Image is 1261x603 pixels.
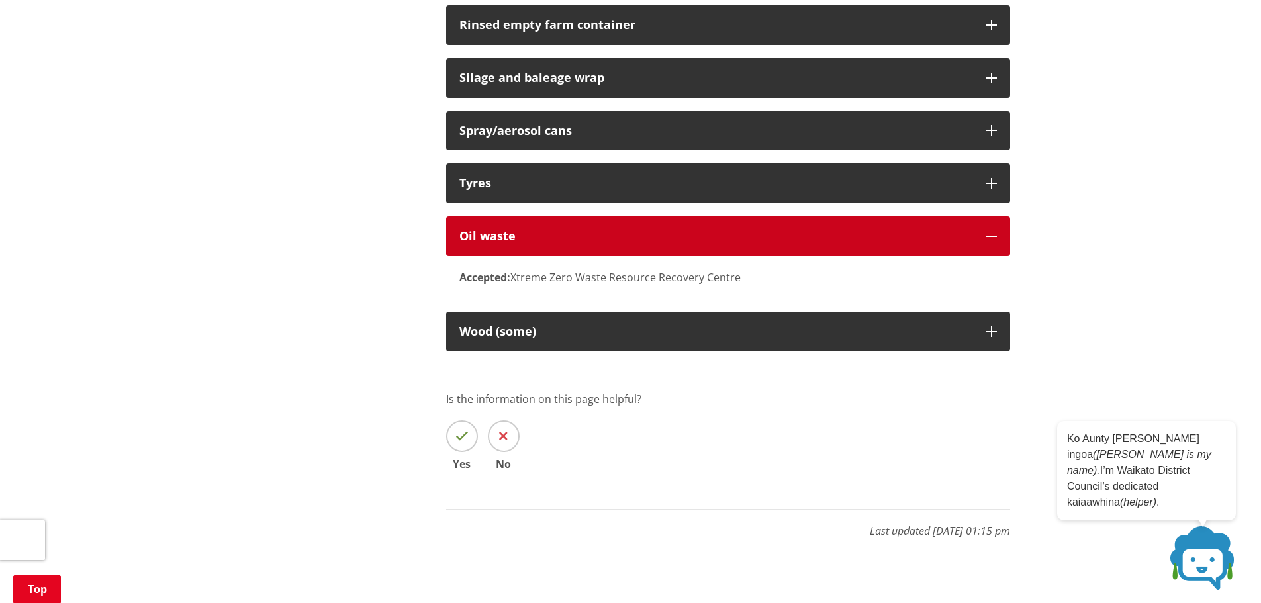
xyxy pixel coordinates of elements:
[459,325,973,338] div: Wood (some)
[446,312,1010,351] button: Wood (some)
[446,5,1010,45] button: Rinsed empty farm container
[446,509,1010,539] p: Last updated [DATE] 01:15 pm
[488,459,520,469] span: No
[1067,449,1211,476] em: ([PERSON_NAME] is my name).
[1067,431,1226,510] p: Ko Aunty [PERSON_NAME] ingoa I’m Waikato District Council’s dedicated kaiaawhina .
[459,230,973,243] div: Oil waste
[13,575,61,603] a: Top
[446,111,1010,151] button: Spray/aerosol cans
[459,269,997,285] div: Xtreme Zero Waste Resource Recovery Centre
[446,58,1010,98] button: Silage and baleage wrap
[459,177,973,190] div: Tyres
[459,124,973,138] div: Spray/aerosol cans
[446,163,1010,203] button: Tyres
[459,71,973,85] div: Silage and baleage wrap
[459,19,973,32] div: Rinsed empty farm container
[446,216,1010,256] button: Oil waste
[446,459,478,469] span: Yes
[1120,496,1156,508] em: (helper)
[446,391,1010,407] p: Is the information on this page helpful?
[459,270,510,285] strong: Accepted:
